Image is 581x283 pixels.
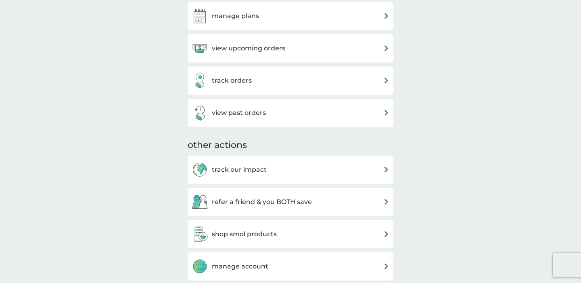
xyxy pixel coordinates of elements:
[383,166,389,173] img: arrow right
[383,199,389,205] img: arrow right
[212,43,285,54] h3: view upcoming orders
[212,197,312,207] h3: refer a friend & you BOTH save
[383,110,389,116] img: arrow right
[212,11,259,21] h3: manage plans
[383,231,389,237] img: arrow right
[212,229,277,239] h3: shop smol products
[383,13,389,19] img: arrow right
[212,108,266,118] h3: view past orders
[212,164,267,175] h3: track our impact
[383,77,389,83] img: arrow right
[383,263,389,269] img: arrow right
[383,45,389,51] img: arrow right
[212,261,268,272] h3: manage account
[212,75,252,86] h3: track orders
[188,139,247,152] h3: other actions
